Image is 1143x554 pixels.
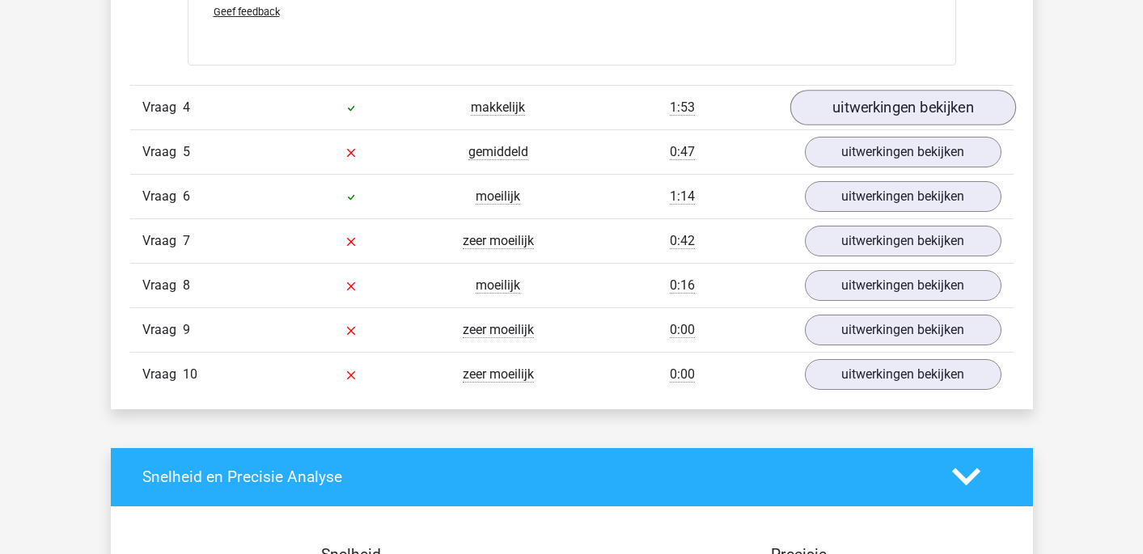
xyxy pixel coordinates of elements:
[805,137,1001,167] a: uitwerkingen bekijken
[214,6,280,18] span: Geef feedback
[183,366,197,382] span: 10
[183,277,190,293] span: 8
[670,188,695,205] span: 1:14
[476,277,520,294] span: moeilijk
[142,365,183,384] span: Vraag
[471,99,525,116] span: makkelijk
[142,467,928,486] h4: Snelheid en Precisie Analyse
[183,233,190,248] span: 7
[463,322,534,338] span: zeer moeilijk
[790,90,1015,125] a: uitwerkingen bekijken
[463,366,534,383] span: zeer moeilijk
[183,144,190,159] span: 5
[670,366,695,383] span: 0:00
[142,320,183,340] span: Vraag
[805,270,1001,301] a: uitwerkingen bekijken
[463,233,534,249] span: zeer moeilijk
[142,142,183,162] span: Vraag
[183,99,190,115] span: 4
[476,188,520,205] span: moeilijk
[805,315,1001,345] a: uitwerkingen bekijken
[805,359,1001,390] a: uitwerkingen bekijken
[670,99,695,116] span: 1:53
[670,233,695,249] span: 0:42
[183,188,190,204] span: 6
[670,144,695,160] span: 0:47
[805,181,1001,212] a: uitwerkingen bekijken
[805,226,1001,256] a: uitwerkingen bekijken
[468,144,528,160] span: gemiddeld
[183,322,190,337] span: 9
[142,276,183,295] span: Vraag
[670,322,695,338] span: 0:00
[142,187,183,206] span: Vraag
[142,98,183,117] span: Vraag
[670,277,695,294] span: 0:16
[142,231,183,251] span: Vraag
